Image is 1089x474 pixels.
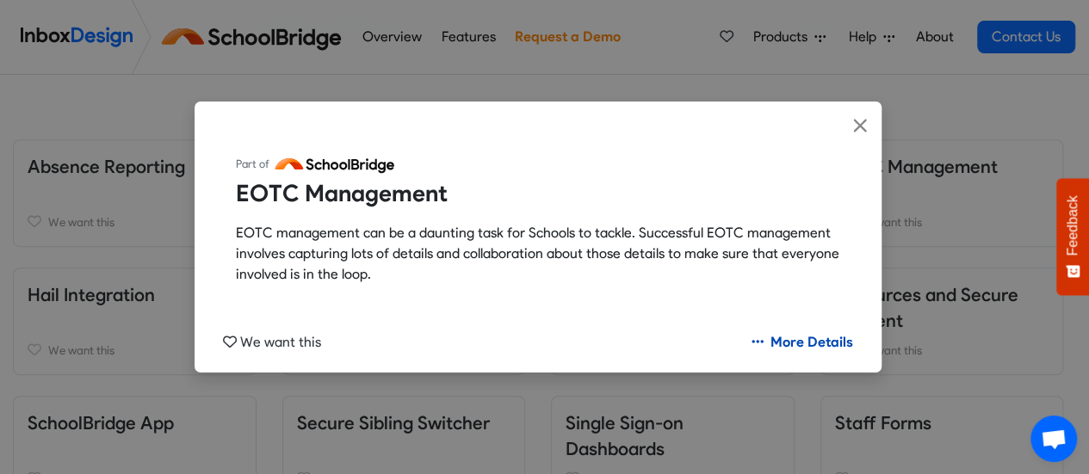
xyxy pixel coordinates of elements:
[273,151,402,178] img: logo_schoolbridge.svg
[1065,195,1080,255] span: Feedback
[1056,178,1089,295] button: Feedback - Show survey
[236,156,269,172] span: Part of
[838,102,882,151] button: Close
[208,326,336,359] button: We want this
[236,178,840,209] h4: EOTC Management
[236,223,840,285] p: EOTC management can be a daunting task for Schools to tackle. Successful EOTC management involves...
[737,326,868,359] a: More Details
[1030,416,1077,462] div: Open chat
[240,334,321,350] span: We want this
